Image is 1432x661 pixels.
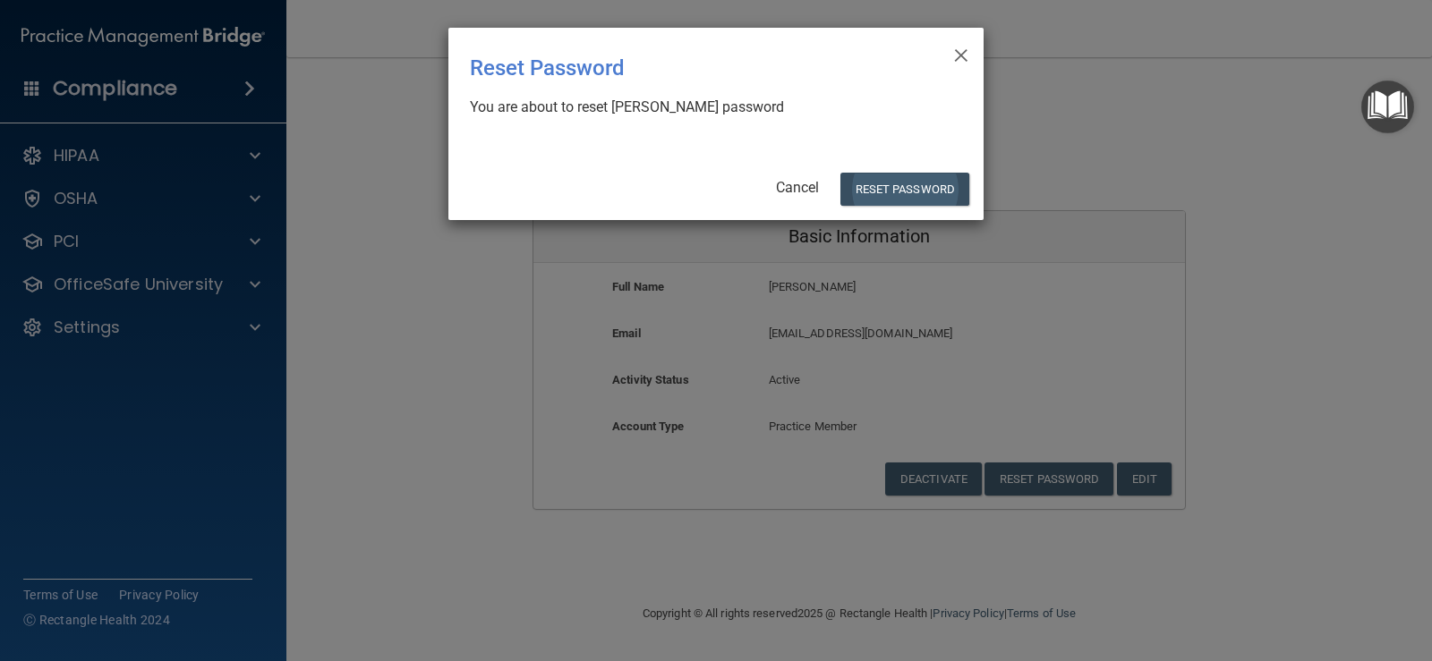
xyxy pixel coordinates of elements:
iframe: Drift Widget Chat Controller [1122,535,1411,606]
a: Cancel [776,179,819,196]
div: Reset Password [470,42,889,94]
span: × [953,35,969,71]
button: Reset Password [840,173,969,206]
div: You are about to reset [PERSON_NAME] password [470,97,948,117]
button: Open Resource Center [1361,81,1414,133]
